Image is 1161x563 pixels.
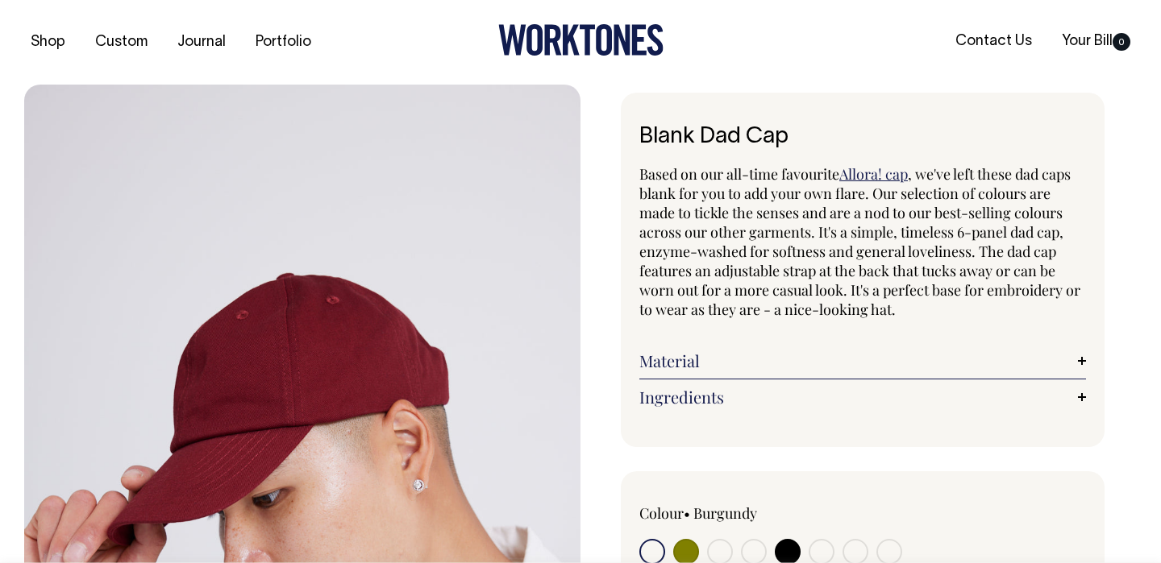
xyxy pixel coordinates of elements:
[1055,28,1137,55] a: Your Bill0
[1113,33,1130,51] span: 0
[684,503,690,523] span: •
[89,29,154,56] a: Custom
[24,29,72,56] a: Shop
[639,503,818,523] div: Colour
[839,164,908,184] a: Allora! cap
[171,29,232,56] a: Journal
[639,387,1086,407] a: Ingredients
[639,351,1086,371] a: Material
[693,503,757,523] label: Burgundy
[249,29,318,56] a: Portfolio
[639,164,1080,319] span: , we've left these dad caps blank for you to add your own flare. Our selection of colours are mad...
[639,164,839,184] span: Based on our all-time favourite
[639,125,1086,150] h1: Blank Dad Cap
[949,28,1038,55] a: Contact Us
